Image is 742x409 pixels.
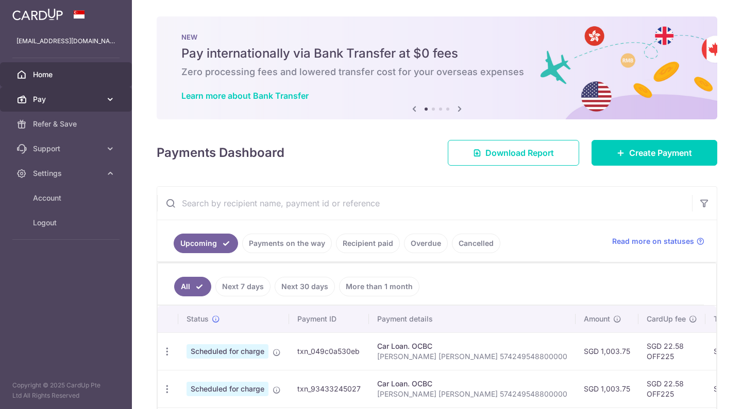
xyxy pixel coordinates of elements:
td: SGD 22.58 OFF225 [638,332,705,370]
h6: Zero processing fees and lowered transfer cost for your overseas expenses [181,66,693,78]
a: Learn more about Bank Transfer [181,91,309,101]
div: Car Loan. OCBC [377,341,567,351]
span: Download Report [485,147,554,159]
span: Pay [33,94,101,104]
span: Account [33,193,101,203]
a: All [174,277,211,296]
th: Payment details [369,306,576,332]
img: CardUp [12,8,63,21]
th: Payment ID [289,306,369,332]
a: Upcoming [174,234,238,253]
a: Create Payment [592,140,717,166]
span: Read more on statuses [612,236,694,246]
p: [PERSON_NAME] [PERSON_NAME] 574249548800000 [377,351,567,362]
span: Home [33,69,101,80]
a: Cancelled [452,234,500,253]
p: NEW [181,33,693,41]
a: Download Report [448,140,579,166]
td: txn_049c0a530eb [289,332,369,370]
span: Scheduled for charge [187,382,268,396]
td: SGD 22.58 OFF225 [638,370,705,407]
span: Settings [33,168,101,179]
input: Search by recipient name, payment id or reference [157,187,692,220]
td: SGD 1,003.75 [576,370,638,407]
span: Support [33,144,101,154]
a: Payments on the way [242,234,332,253]
td: txn_93433245027 [289,370,369,407]
a: More than 1 month [339,277,419,296]
span: Amount [584,314,610,324]
span: Status [187,314,209,324]
a: Recipient paid [336,234,400,253]
p: [PERSON_NAME] [PERSON_NAME] 574249548800000 [377,389,567,399]
div: Car Loan. OCBC [377,379,567,389]
td: SGD 1,003.75 [576,332,638,370]
h4: Payments Dashboard [157,144,284,162]
a: Next 30 days [275,277,335,296]
span: Create Payment [629,147,692,159]
span: Refer & Save [33,119,101,129]
h5: Pay internationally via Bank Transfer at $0 fees [181,45,693,62]
a: Overdue [404,234,448,253]
span: Scheduled for charge [187,344,268,359]
img: Bank transfer banner [157,16,717,119]
span: Logout [33,218,101,228]
a: Next 7 days [215,277,271,296]
span: Help [24,7,45,16]
p: [EMAIL_ADDRESS][DOMAIN_NAME] [16,36,115,46]
span: CardUp fee [647,314,686,324]
a: Read more on statuses [612,236,704,246]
